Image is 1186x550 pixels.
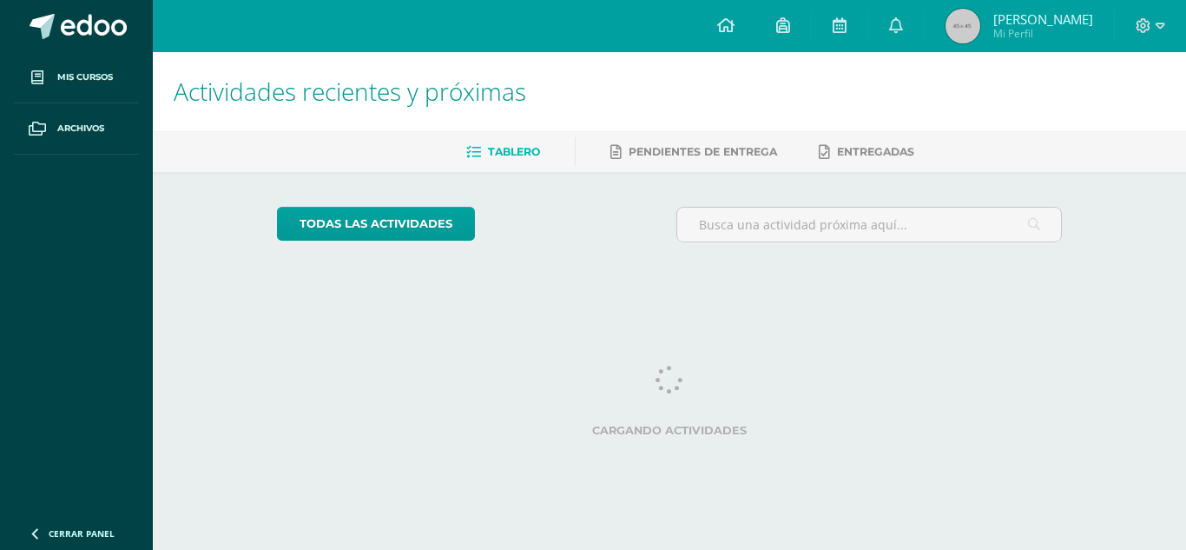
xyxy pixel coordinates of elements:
label: Cargando actividades [277,424,1063,437]
a: Archivos [14,103,139,155]
a: Entregadas [819,138,914,166]
span: Actividades recientes y próximas [174,75,526,108]
a: Tablero [466,138,540,166]
span: Entregadas [837,145,914,158]
a: Pendientes de entrega [610,138,777,166]
img: 45x45 [946,9,980,43]
span: Tablero [488,145,540,158]
span: Cerrar panel [49,527,115,540]
span: Mi Perfil [993,26,1093,41]
span: Mis cursos [57,70,113,84]
input: Busca una actividad próxima aquí... [677,208,1062,242]
span: [PERSON_NAME] [993,10,1093,28]
span: Archivos [57,122,104,136]
span: Pendientes de entrega [629,145,777,158]
a: todas las Actividades [277,207,475,241]
a: Mis cursos [14,52,139,103]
